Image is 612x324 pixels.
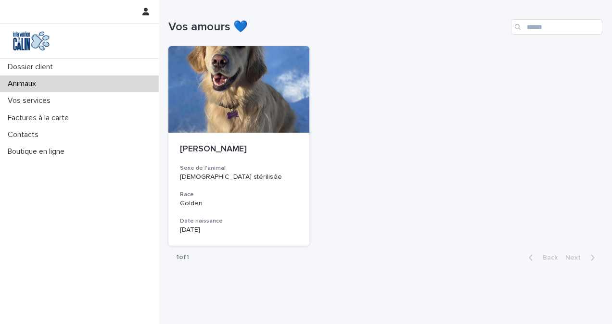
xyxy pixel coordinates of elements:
[521,253,561,262] button: Back
[168,246,197,269] p: 1 of 1
[180,199,298,208] p: Golden
[565,254,586,261] span: Next
[180,226,298,234] p: [DATE]
[180,164,298,172] h3: Sexe de l'animal
[8,31,55,50] img: Y0SYDZVsQvbSeSFpbQoq
[511,19,602,35] input: Search
[168,46,309,246] a: [PERSON_NAME]Sexe de l'animal[DEMOGRAPHIC_DATA] stériliséeRaceGoldenDate naissance[DATE]
[561,253,602,262] button: Next
[180,173,298,181] p: [DEMOGRAPHIC_DATA] stérilisée
[4,79,44,88] p: Animaux
[180,191,298,199] h3: Race
[168,20,507,34] h1: Vos amours 💙
[4,96,58,105] p: Vos services
[4,147,72,156] p: Boutique en ligne
[4,113,76,123] p: Factures à la carte
[180,144,298,155] p: [PERSON_NAME]
[4,62,61,72] p: Dossier client
[4,130,46,139] p: Contacts
[537,254,558,261] span: Back
[180,217,298,225] h3: Date naissance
